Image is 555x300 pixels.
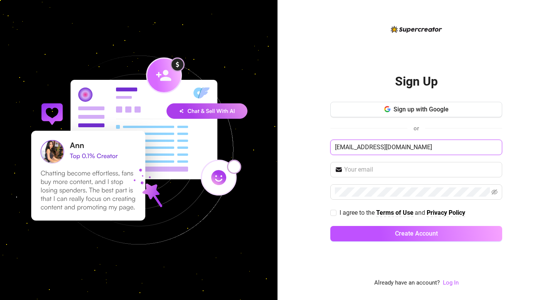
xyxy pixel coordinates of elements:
button: Create Account [330,226,502,241]
input: Enter your Name [330,140,502,155]
h2: Sign Up [395,74,438,89]
span: or [414,125,419,132]
img: logo-BBDzfeDw.svg [391,26,442,33]
a: Log In [443,279,459,286]
button: Sign up with Google [330,102,502,117]
span: Sign up with Google [394,106,449,113]
strong: Terms of Use [376,209,414,216]
span: I agree to the [340,209,376,216]
span: eye-invisible [491,189,498,195]
a: Privacy Policy [427,209,465,217]
span: and [415,209,427,216]
span: Already have an account? [374,278,440,288]
input: Your email [344,165,498,174]
a: Log In [443,278,459,288]
strong: Privacy Policy [427,209,465,216]
span: Create Account [395,230,438,237]
a: Terms of Use [376,209,414,217]
img: signup-background-D0MIrEPF.svg [5,17,272,283]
